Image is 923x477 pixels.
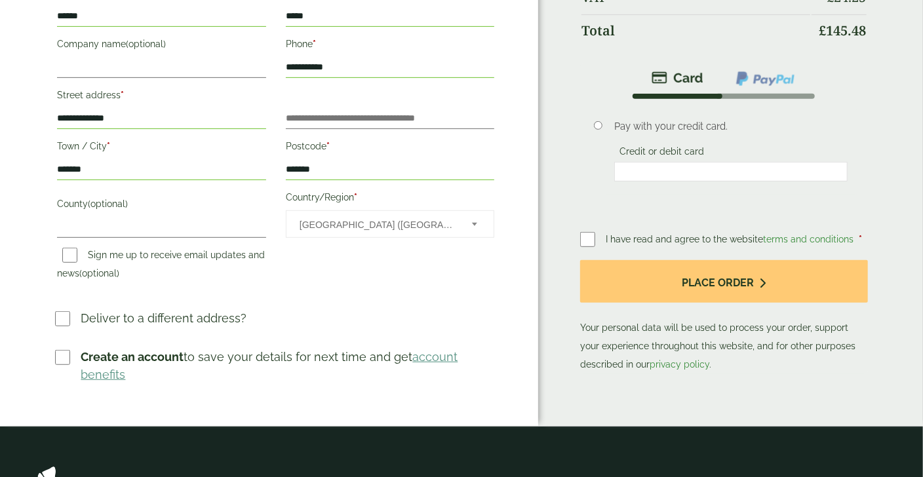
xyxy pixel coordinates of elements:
[121,90,124,100] abbr: required
[618,166,844,178] iframe: Secure card payment input frame
[581,14,810,47] th: Total
[580,260,867,373] p: Your personal data will be used to process your order, support your experience throughout this we...
[62,248,77,263] input: Sign me up to receive email updates and news(optional)
[819,22,867,39] bdi: 145.48
[763,234,854,244] a: terms and conditions
[126,39,166,49] span: (optional)
[326,141,330,151] abbr: required
[286,188,494,210] label: Country/Region
[650,359,709,370] a: privacy policy
[354,192,357,202] abbr: required
[81,309,246,327] p: Deliver to a different address?
[614,119,848,134] p: Pay with your credit card.
[286,35,494,57] label: Phone
[286,137,494,159] label: Postcode
[79,268,119,278] span: (optional)
[300,211,454,238] span: United Kingdom (UK)
[735,70,796,87] img: ppcp-gateway.png
[652,70,703,86] img: stripe.png
[57,195,265,217] label: County
[859,234,862,244] abbr: required
[580,260,867,303] button: Place order
[606,234,856,244] span: I have read and agree to the website
[614,146,709,161] label: Credit or debit card
[57,35,265,57] label: Company name
[313,39,316,49] abbr: required
[57,137,265,159] label: Town / City
[107,141,110,151] abbr: required
[286,210,494,238] span: Country/Region
[81,348,496,383] p: to save your details for next time and get
[819,22,827,39] span: £
[57,86,265,108] label: Street address
[88,199,128,209] span: (optional)
[81,350,184,364] strong: Create an account
[57,250,265,282] label: Sign me up to receive email updates and news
